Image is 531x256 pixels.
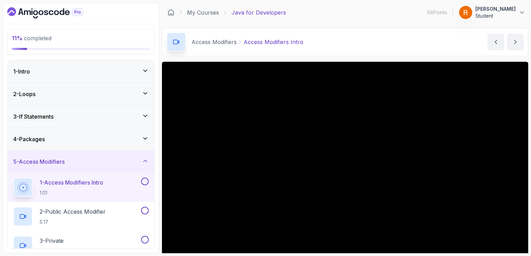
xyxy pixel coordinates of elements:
p: 2 - Public Access Modifier [40,207,106,216]
p: 5:17 [40,219,106,225]
iframe: chat widget [488,213,531,246]
button: 4-Packages [8,128,154,150]
h3: 2 - Loops [13,90,35,98]
h3: 4 - Packages [13,135,45,143]
button: 2-Loops [8,83,154,105]
p: [PERSON_NAME] [475,6,516,12]
img: user profile image [459,6,472,19]
p: 3 - Private [40,237,64,245]
span: 11 % [12,35,23,42]
a: Dashboard [7,7,99,18]
p: 86 Points [427,9,447,16]
button: previous content [488,34,504,50]
button: 2-Public Access Modifier5:17 [13,207,149,226]
h3: 1 - Intro [13,67,30,76]
button: 1-Access Modifiers Intro1:01 [13,178,149,197]
a: Dashboard [168,9,174,16]
a: My Courses [187,8,219,17]
span: completed [12,35,51,42]
h3: 5 - Access Modifiers [13,157,65,166]
p: Access Modifiers Intro [244,38,303,46]
p: 2:25 [40,248,64,255]
button: 3-If Statements [8,105,154,128]
button: 5-Access Modifiers [8,151,154,173]
h3: 3 - If Statements [13,112,54,121]
p: Student [475,12,516,19]
button: 3-Private2:25 [13,236,149,255]
button: user profile image[PERSON_NAME]Student [459,6,525,19]
button: next content [507,34,524,50]
p: Java for Developers [231,8,286,17]
p: 1:01 [40,189,103,196]
button: 1-Intro [8,60,154,83]
p: Access Modifiers [191,38,237,46]
p: 1 - Access Modifiers Intro [40,178,103,187]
